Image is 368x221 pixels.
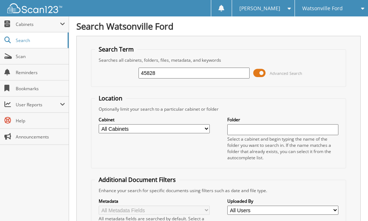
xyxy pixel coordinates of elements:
[99,117,210,123] label: Cabinet
[270,71,302,76] span: Advanced Search
[99,198,210,204] label: Metadata
[16,21,60,27] span: Cabinets
[95,45,137,53] legend: Search Term
[76,20,361,32] h1: Search Watsonville Ford
[16,69,65,76] span: Reminders
[16,102,60,108] span: User Reports
[16,118,65,124] span: Help
[95,187,342,194] div: Enhance your search for specific documents using filters such as date and file type.
[227,117,338,123] label: Folder
[227,136,338,161] div: Select a cabinet and begin typing the name of the folder you want to search in. If the name match...
[16,37,64,43] span: Search
[95,94,126,102] legend: Location
[95,57,342,63] div: Searches all cabinets, folders, files, metadata, and keywords
[16,53,65,60] span: Scan
[227,198,338,204] label: Uploaded By
[302,6,343,11] span: Watsonville Ford
[16,134,65,140] span: Announcements
[95,176,179,184] legend: Additional Document Filters
[16,85,65,92] span: Bookmarks
[7,3,62,13] img: scan123-logo-white.svg
[95,106,342,112] div: Optionally limit your search to a particular cabinet or folder
[239,6,280,11] span: [PERSON_NAME]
